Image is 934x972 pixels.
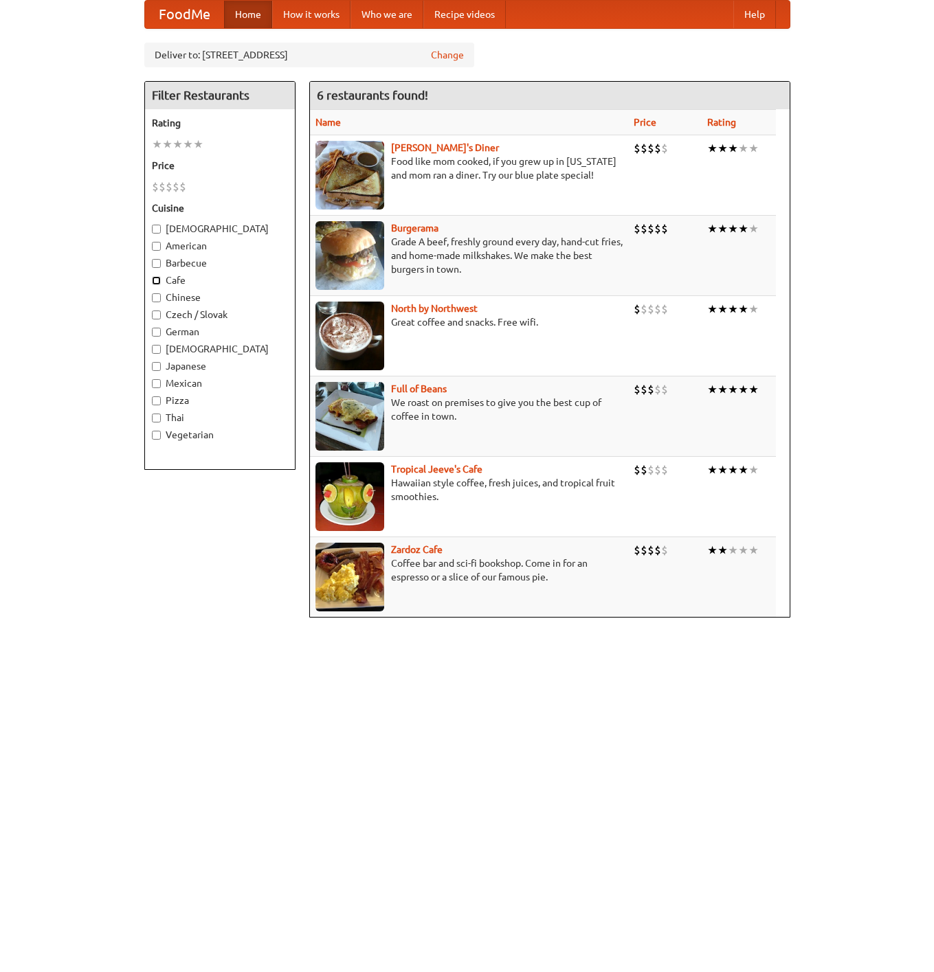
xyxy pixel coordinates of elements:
[152,201,288,215] h5: Cuisine
[391,544,443,555] b: Zardoz Cafe
[707,382,718,397] li: ★
[224,1,272,28] a: Home
[193,137,203,152] li: ★
[152,225,161,234] input: [DEMOGRAPHIC_DATA]
[718,221,728,236] li: ★
[728,382,738,397] li: ★
[315,543,384,611] img: zardoz.jpg
[152,342,288,356] label: [DEMOGRAPHIC_DATA]
[166,179,173,194] li: $
[733,1,776,28] a: Help
[718,543,728,558] li: ★
[634,382,641,397] li: $
[152,242,161,251] input: American
[738,462,748,477] li: ★
[152,159,288,172] h5: Price
[647,302,654,317] li: $
[641,302,647,317] li: $
[391,383,447,394] a: Full of Beans
[152,428,288,442] label: Vegetarian
[315,462,384,531] img: jeeves.jpg
[152,376,288,390] label: Mexican
[634,543,641,558] li: $
[152,259,161,268] input: Barbecue
[661,141,668,156] li: $
[152,379,161,388] input: Mexican
[152,276,161,285] input: Cafe
[718,141,728,156] li: ★
[654,302,661,317] li: $
[152,239,288,253] label: American
[748,462,759,477] li: ★
[152,345,161,354] input: [DEMOGRAPHIC_DATA]
[661,302,668,317] li: $
[641,382,647,397] li: $
[641,462,647,477] li: $
[738,543,748,558] li: ★
[152,116,288,130] h5: Rating
[152,362,161,371] input: Japanese
[351,1,423,28] a: Who we are
[634,462,641,477] li: $
[391,303,478,314] a: North by Northwest
[654,543,661,558] li: $
[718,302,728,317] li: ★
[152,291,288,304] label: Chinese
[152,293,161,302] input: Chinese
[738,221,748,236] li: ★
[315,117,341,128] a: Name
[707,117,736,128] a: Rating
[634,302,641,317] li: $
[718,382,728,397] li: ★
[647,462,654,477] li: $
[152,310,161,319] input: Czech / Slovak
[173,137,183,152] li: ★
[159,179,166,194] li: $
[641,221,647,236] li: $
[654,382,661,397] li: $
[661,221,668,236] li: $
[728,543,738,558] li: ★
[152,308,288,321] label: Czech / Slovak
[315,155,623,182] p: Food like mom cooked, if you grew up in [US_STATE] and mom ran a diner. Try our blue plate special!
[391,223,438,234] a: Burgerama
[391,142,499,153] a: [PERSON_NAME]'s Diner
[391,464,482,475] a: Tropical Jeeve's Cafe
[707,462,718,477] li: ★
[152,273,288,287] label: Cafe
[152,396,161,405] input: Pizza
[315,221,384,290] img: burgerama.jpg
[738,382,748,397] li: ★
[145,1,224,28] a: FoodMe
[707,221,718,236] li: ★
[728,302,738,317] li: ★
[431,48,464,62] a: Change
[718,462,728,477] li: ★
[152,328,161,337] input: German
[738,141,748,156] li: ★
[152,431,161,440] input: Vegetarian
[728,462,738,477] li: ★
[152,325,288,339] label: German
[728,221,738,236] li: ★
[661,462,668,477] li: $
[152,414,161,422] input: Thai
[315,396,623,423] p: We roast on premises to give you the best cup of coffee in town.
[315,235,623,276] p: Grade A beef, freshly ground every day, hand-cut fries, and home-made milkshakes. We make the bes...
[179,179,186,194] li: $
[707,543,718,558] li: ★
[152,411,288,425] label: Thai
[173,179,179,194] li: $
[748,543,759,558] li: ★
[748,302,759,317] li: ★
[152,394,288,407] label: Pizza
[654,462,661,477] li: $
[748,382,759,397] li: ★
[315,556,623,584] p: Coffee bar and sci-fi bookshop. Come in for an espresso or a slice of our famous pie.
[647,221,654,236] li: $
[634,117,656,128] a: Price
[647,382,654,397] li: $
